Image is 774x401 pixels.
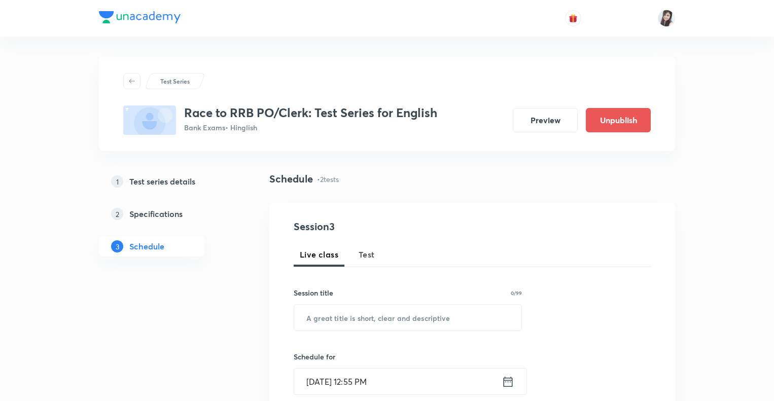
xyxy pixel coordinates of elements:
span: Test [359,248,375,261]
button: Preview [513,108,578,132]
p: 3 [111,240,123,252]
p: Test Series [160,77,190,86]
h5: Schedule [129,240,164,252]
a: Company Logo [99,11,181,26]
h4: Schedule [269,171,313,187]
a: 1Test series details [99,171,237,192]
h5: Test series details [129,175,195,188]
button: avatar [565,10,581,26]
h3: Race to RRB PO/Clerk: Test Series for English [184,105,437,120]
a: 2Specifications [99,204,237,224]
p: • 2 tests [317,174,339,185]
img: Manjeet Kaur [658,10,675,27]
p: 2 [111,208,123,220]
img: avatar [569,14,578,23]
img: fallback-thumbnail.png [123,105,176,135]
h5: Specifications [129,208,183,220]
input: A great title is short, clear and descriptive [294,305,521,331]
p: Bank Exams • Hinglish [184,122,437,133]
h6: Session title [294,287,333,298]
p: 1 [111,175,123,188]
p: 0/99 [511,290,522,296]
span: Live class [300,248,338,261]
img: Company Logo [99,11,181,23]
h4: Session 3 [294,219,479,234]
button: Unpublish [586,108,651,132]
h6: Schedule for [294,351,522,362]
